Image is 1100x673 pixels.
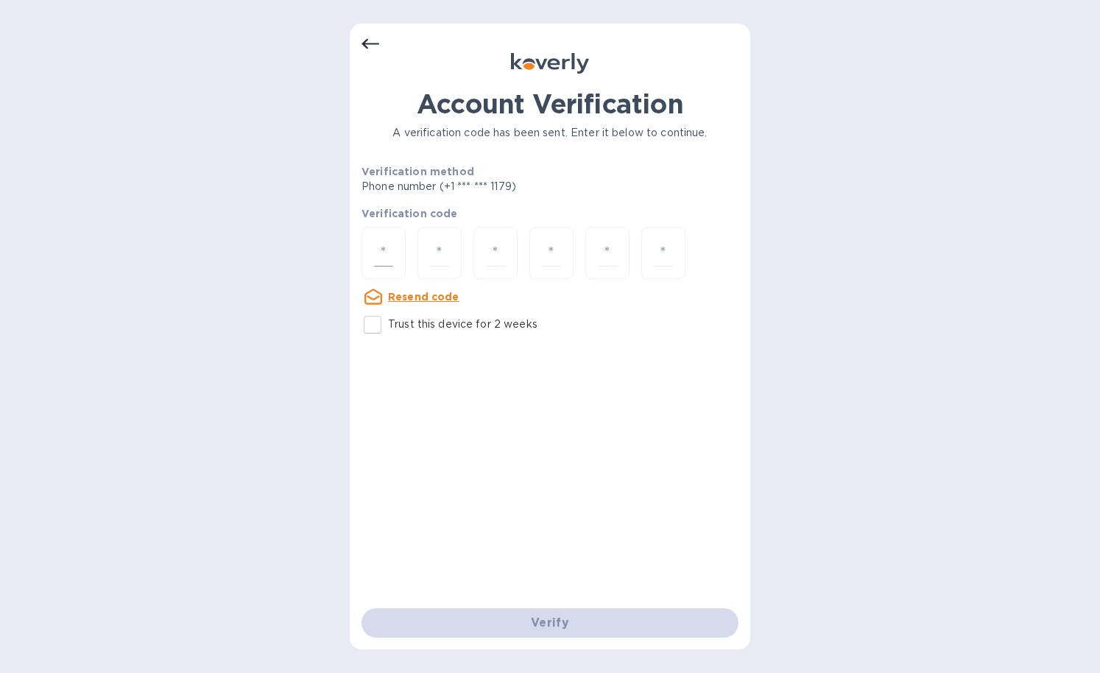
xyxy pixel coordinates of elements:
b: Verification method [362,166,474,177]
h1: Account Verification [362,88,738,119]
p: Phone number (+1 *** *** 1179) [362,179,629,194]
p: Trust this device for 2 weeks [388,317,537,332]
p: Verification code [362,206,738,221]
u: Resend code [388,291,459,303]
p: A verification code has been sent. Enter it below to continue. [362,125,738,141]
